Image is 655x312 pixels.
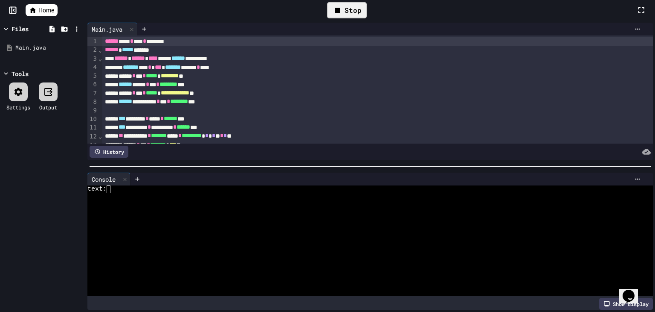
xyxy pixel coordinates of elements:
[87,63,98,72] div: 4
[87,185,107,193] span: text:
[87,46,98,54] div: 2
[87,115,98,124] div: 10
[38,6,54,15] span: Home
[90,146,128,158] div: History
[26,4,58,16] a: Home
[327,2,367,18] div: Stop
[87,124,98,132] div: 11
[599,298,653,310] div: Show display
[87,72,98,80] div: 5
[39,103,57,111] div: Output
[15,44,82,52] div: Main.java
[87,80,98,89] div: 6
[98,133,102,140] span: Fold line
[87,89,98,98] div: 7
[98,47,102,53] span: Fold line
[87,23,137,35] div: Main.java
[12,24,29,33] div: Files
[87,175,120,184] div: Console
[12,69,29,78] div: Tools
[87,55,98,63] div: 3
[98,55,102,62] span: Fold line
[619,278,646,303] iframe: chat widget
[87,132,98,141] div: 12
[87,106,98,115] div: 9
[6,103,30,111] div: Settings
[87,37,98,46] div: 1
[87,98,98,106] div: 8
[87,141,98,150] div: 13
[87,25,127,34] div: Main.java
[87,173,130,185] div: Console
